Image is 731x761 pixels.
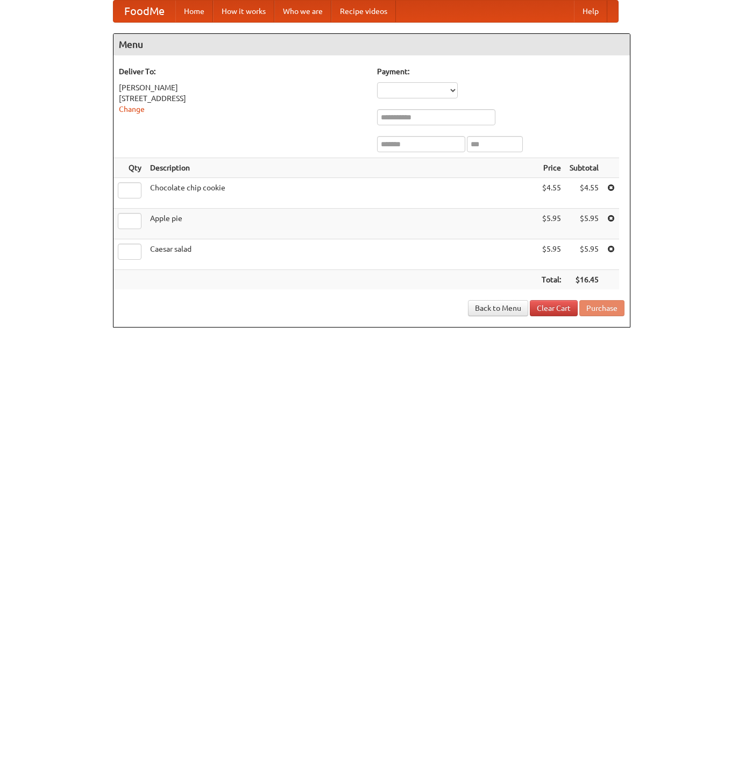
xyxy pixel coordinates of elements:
[377,66,624,77] h5: Payment:
[119,93,366,104] div: [STREET_ADDRESS]
[113,158,146,178] th: Qty
[537,239,565,270] td: $5.95
[331,1,396,22] a: Recipe videos
[146,158,537,178] th: Description
[119,66,366,77] h5: Deliver To:
[537,270,565,290] th: Total:
[537,209,565,239] td: $5.95
[113,1,175,22] a: FoodMe
[537,158,565,178] th: Price
[565,209,603,239] td: $5.95
[565,178,603,209] td: $4.55
[113,34,630,55] h4: Menu
[537,178,565,209] td: $4.55
[274,1,331,22] a: Who we are
[574,1,607,22] a: Help
[565,239,603,270] td: $5.95
[530,300,578,316] a: Clear Cart
[579,300,624,316] button: Purchase
[146,209,537,239] td: Apple pie
[213,1,274,22] a: How it works
[468,300,528,316] a: Back to Menu
[119,105,145,113] a: Change
[146,178,537,209] td: Chocolate chip cookie
[119,82,366,93] div: [PERSON_NAME]
[175,1,213,22] a: Home
[146,239,537,270] td: Caesar salad
[565,158,603,178] th: Subtotal
[565,270,603,290] th: $16.45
